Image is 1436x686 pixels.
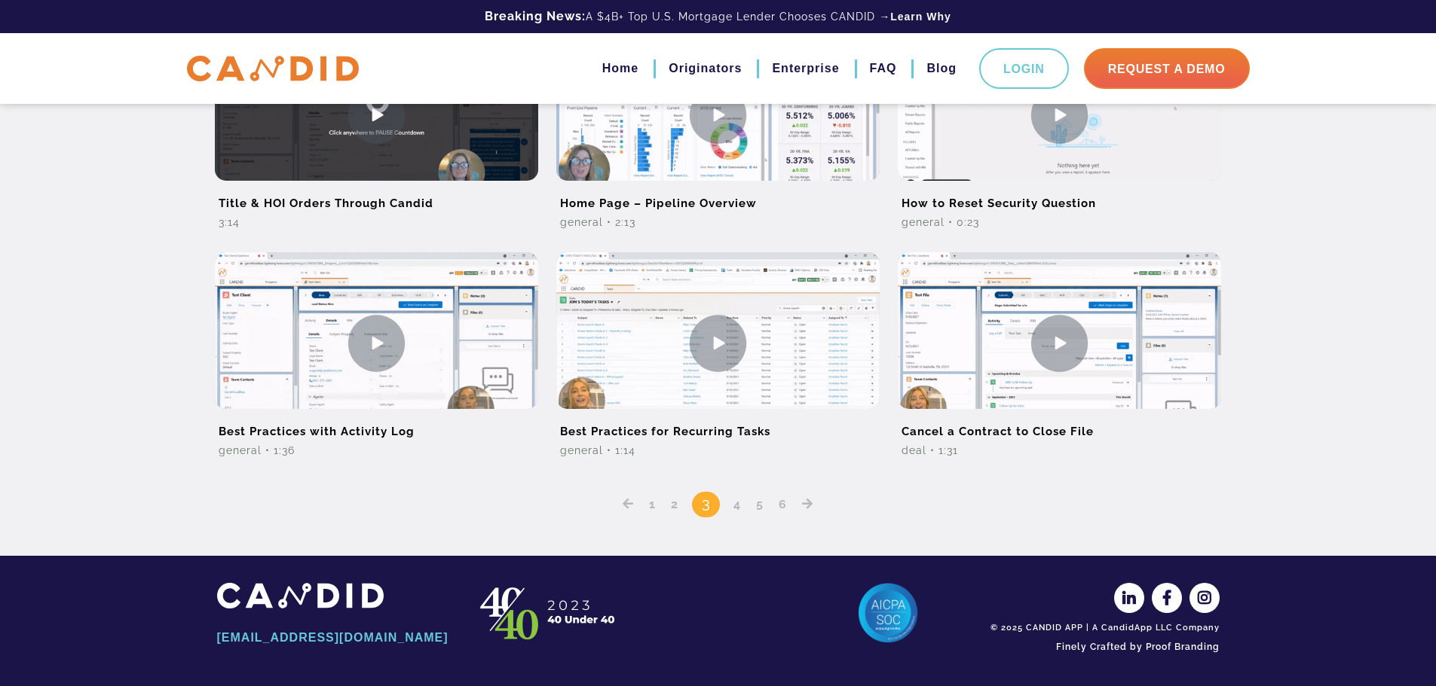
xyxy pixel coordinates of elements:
[215,443,538,458] div: General • 1:36
[926,56,957,81] a: Blog
[692,492,720,517] span: 3
[898,409,1221,443] h2: Cancel a Contract to Close File
[666,497,684,511] a: 2
[898,24,1221,206] img: How to Reset Security Question Video
[217,625,451,651] a: [EMAIL_ADDRESS][DOMAIN_NAME]
[556,409,880,443] h2: Best Practices for Recurring Tasks
[986,634,1220,660] a: Finely Crafted by Proof Branding
[898,443,1221,458] div: Deal • 1:31
[556,181,880,215] h2: Home Page – Pipeline Overview
[602,56,638,81] a: Home
[556,443,880,458] div: General • 1:14
[898,215,1221,230] div: General • 0:23
[979,48,1069,89] a: Login
[187,56,359,82] img: CANDID APP
[772,56,839,81] a: Enterprise
[473,583,624,643] img: CANDID APP
[217,583,384,608] img: CANDID APP
[556,252,880,434] img: Best Practices for Recurring Tasks Video
[870,56,897,81] a: FAQ
[215,252,538,434] img: Best Practices with Activity Log Video
[898,252,1221,434] img: Cancel a Contract to Close File Video
[728,497,746,511] a: 4
[890,9,951,24] a: Learn Why
[556,215,880,230] div: General • 2:13
[215,409,538,443] h2: Best Practices with Activity Log
[898,181,1221,215] h2: How to Reset Security Question
[751,497,769,511] a: 5
[485,9,586,23] b: Breaking News:
[206,469,1231,518] nav: Posts pagination
[644,497,661,511] a: 1
[858,583,918,643] img: AICPA SOC 2
[986,622,1220,634] div: © 2025 CANDID APP | A CandidApp LLC Company
[1084,48,1250,89] a: Request A Demo
[669,56,742,81] a: Originators
[556,24,880,206] img: Home Page – Pipeline Overview Video
[773,497,792,511] a: 6
[215,181,538,215] h2: Title & HOI Orders Through Candid
[215,24,538,206] img: Title & HOI Orders Through Candid Video
[215,215,538,230] div: 3:14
